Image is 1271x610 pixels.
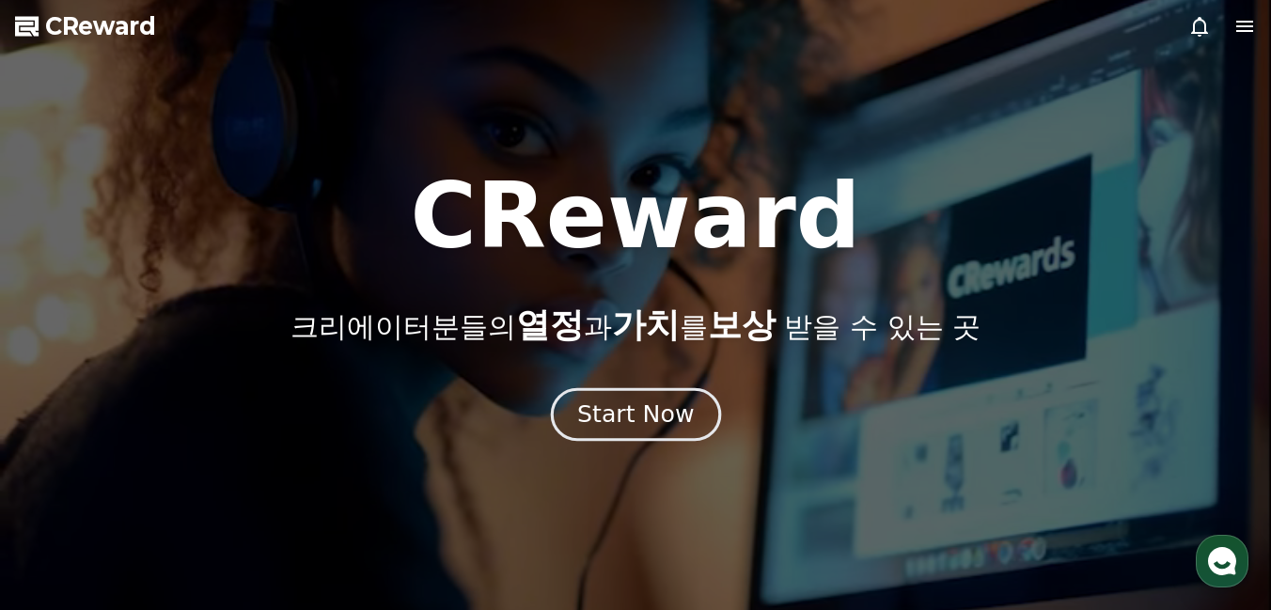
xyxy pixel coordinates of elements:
[290,482,313,497] span: 설정
[612,305,680,344] span: 가치
[555,408,717,426] a: Start Now
[172,483,195,498] span: 대화
[243,454,361,501] a: 설정
[550,387,720,441] button: Start Now
[708,305,776,344] span: 보상
[59,482,71,497] span: 홈
[577,399,694,430] div: Start Now
[410,171,860,261] h1: CReward
[124,454,243,501] a: 대화
[290,306,981,344] p: 크리에이터분들의 과 를 받을 수 있는 곳
[6,454,124,501] a: 홈
[516,305,584,344] span: 열정
[15,11,156,41] a: CReward
[45,11,156,41] span: CReward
